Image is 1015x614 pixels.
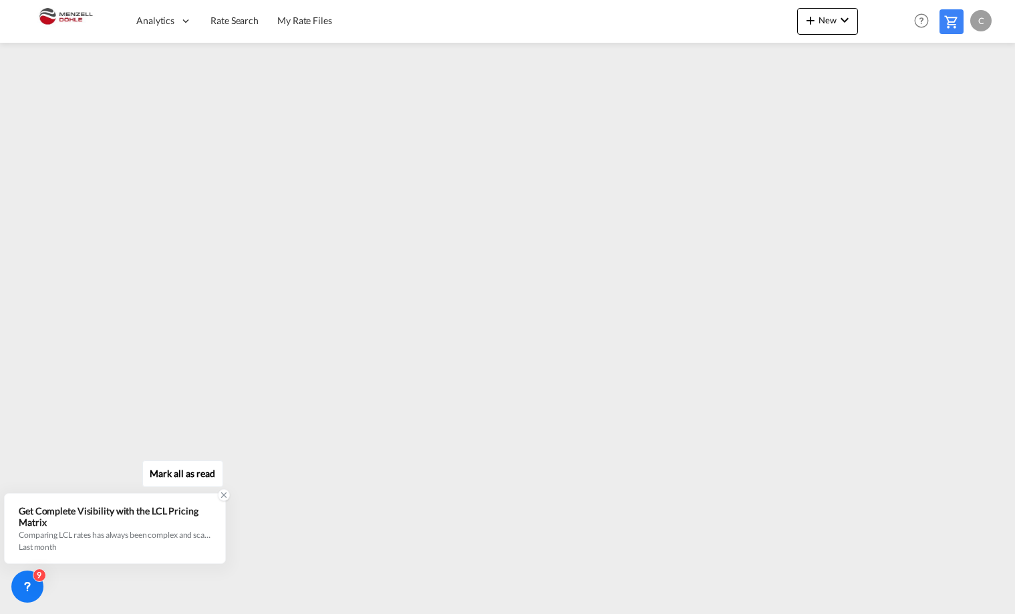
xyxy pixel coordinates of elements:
img: 5c2b1670644e11efba44c1e626d722bd.JPG [20,6,110,36]
div: Help [910,9,939,33]
span: Analytics [136,14,174,27]
md-icon: icon-chevron-down [837,12,853,28]
span: My Rate Files [277,15,332,26]
button: icon-plus 400-fgNewicon-chevron-down [797,8,858,35]
div: C [970,10,992,31]
span: Help [910,9,933,32]
md-icon: icon-plus 400-fg [803,12,819,28]
span: Rate Search [210,15,259,26]
span: New [803,15,853,25]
